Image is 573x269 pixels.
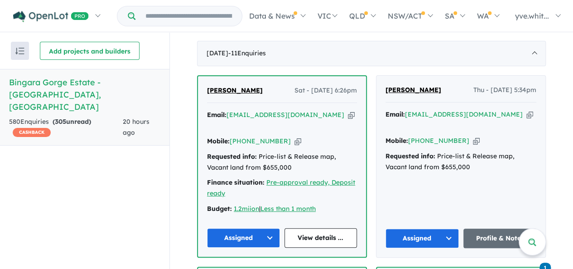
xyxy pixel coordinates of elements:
button: Assigned [207,228,280,248]
div: | [207,204,357,215]
button: Copy [348,110,355,120]
strong: Requested info: [385,152,435,160]
a: [PERSON_NAME] [385,85,441,96]
button: Copy [294,137,301,146]
span: Sat - [DATE] 6:26pm [294,85,357,96]
strong: Mobile: [385,137,408,145]
strong: Budget: [207,205,232,213]
strong: Requested info: [207,152,257,161]
strong: Finance situation: [207,178,265,186]
img: sort.svg [15,48,24,54]
button: Copy [473,136,480,146]
div: Price-list & Release map, Vacant land from $655,000 [385,151,536,173]
span: Thu - [DATE] 5:34pm [473,85,536,96]
strong: ( unread) [53,117,91,126]
span: - 11 Enquir ies [228,49,266,57]
input: Try estate name, suburb, builder or developer [137,6,240,26]
a: [PHONE_NUMBER] [408,137,469,145]
span: yve.whit... [515,11,549,20]
a: 1.2miion [234,205,259,213]
a: Less than 1 month [260,205,316,213]
span: CASHBACK [13,128,51,137]
a: Profile & Notes [463,229,537,248]
a: View details ... [284,228,357,248]
img: Openlot PRO Logo White [13,11,89,22]
a: [EMAIL_ADDRESS][DOMAIN_NAME] [226,111,344,119]
div: Price-list & Release map, Vacant land from $655,000 [207,152,357,173]
h5: Bingara Gorge Estate - [GEOGRAPHIC_DATA] , [GEOGRAPHIC_DATA] [9,76,160,113]
a: [EMAIL_ADDRESS][DOMAIN_NAME] [405,110,523,118]
button: Copy [526,110,533,119]
span: 20 hours ago [123,117,149,137]
button: Add projects and builders [40,42,140,60]
a: Pre-approval ready, Deposit ready [207,178,355,197]
a: [PERSON_NAME] [207,85,263,96]
div: 580 Enquir ies [9,117,123,138]
span: [PERSON_NAME] [207,86,263,94]
strong: Email: [385,110,405,118]
span: 305 [55,117,66,126]
strong: Email: [207,111,226,119]
strong: Mobile: [207,137,230,145]
div: [DATE] [197,41,546,66]
a: [PHONE_NUMBER] [230,137,291,145]
span: [PERSON_NAME] [385,86,441,94]
button: Assigned [385,229,459,248]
